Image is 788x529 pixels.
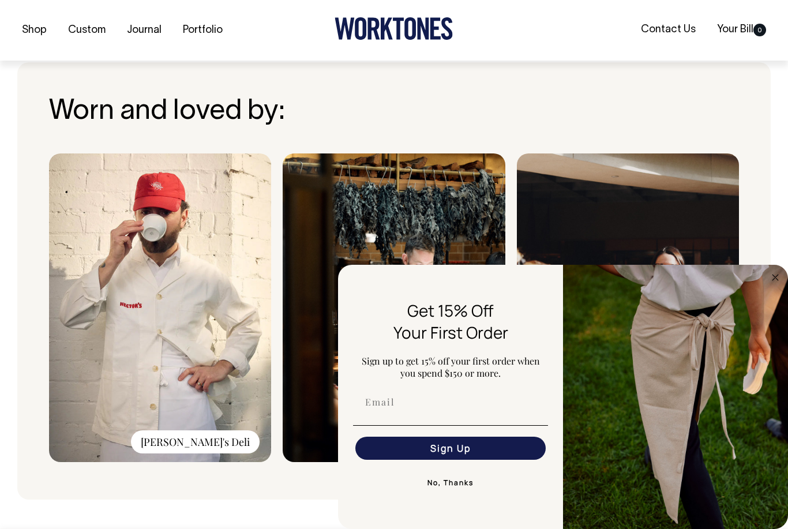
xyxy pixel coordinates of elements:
span: 0 [753,24,766,36]
img: Hectors-Deli-2.jpg [49,153,271,462]
button: No, Thanks [353,471,548,494]
a: Portfolio [178,21,227,40]
div: [PERSON_NAME]'s Deli [131,430,260,453]
a: Your Bill0 [712,20,771,39]
h3: Worn and loved by: [49,97,739,127]
a: Custom [63,21,110,40]
button: Sign Up [355,437,546,460]
input: Email [355,391,546,414]
a: Journal [122,21,166,40]
div: FLYOUT Form [338,265,788,529]
span: Your First Order [393,321,508,343]
button: Close dialog [768,271,782,284]
img: Saint_Peter_-_Worn_Loved_By.png [283,153,505,462]
img: 5e34ad8f-4f05-4173-92a8-ea475ee49ac9.jpeg [563,265,788,529]
a: Shop [17,21,51,40]
img: Olympus_-_Worn__Loved_By.png [517,153,739,462]
img: underline [353,425,548,426]
span: Sign up to get 15% off your first order when you spend $150 or more. [362,355,540,379]
span: Get 15% Off [407,299,494,321]
a: Contact Us [636,20,700,39]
